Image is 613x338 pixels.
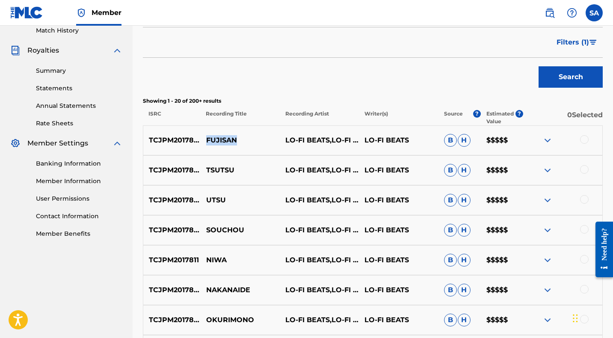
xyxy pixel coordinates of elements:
div: Arrastrar [573,305,578,331]
a: User Permissions [36,194,122,203]
span: H [458,194,471,207]
p: LO-FI BEATS [359,165,438,175]
p: $$$$$ [481,225,523,235]
p: LO-FI BEATS,LO-FI CAFE & INSTRUMENTAL STUDY [280,285,359,295]
p: LO-FI BEATS [359,195,438,205]
p: TCJPM2017830 [143,285,201,295]
p: $$$$$ [481,315,523,325]
a: Annual Statements [36,101,122,110]
p: TCJPM2017810 [143,195,201,205]
span: B [444,164,457,177]
p: ISRC [143,110,200,125]
iframe: Resource Center [589,215,613,284]
img: expand [542,225,553,235]
p: LO-FI BEATS,LO-FI CAFE & INSTRUMENTAL STUDY [280,225,359,235]
button: Search [539,66,603,88]
p: 0 Selected [523,110,603,125]
p: Showing 1 - 20 of 200+ results [143,97,603,105]
img: filter [589,40,597,45]
p: Writer(s) [359,110,438,125]
img: expand [542,315,553,325]
span: Member Settings [27,138,88,148]
p: NAKANAIDE [201,285,280,295]
p: TCJPM2017805 [143,315,201,325]
span: H [458,224,471,237]
p: Estimated Value [486,110,515,125]
a: Public Search [541,4,558,21]
img: expand [542,285,553,295]
p: LO-FI BEATS [359,285,438,295]
p: LO-FI BEATS,LO-FI CAFE & INSTRUMENTAL STUDY [280,165,359,175]
p: Source [444,110,463,125]
span: Member [92,8,121,18]
span: B [444,134,457,147]
p: TCJPM2017828 [143,135,201,145]
p: Recording Title [200,110,280,125]
div: Widget de chat [570,297,613,338]
p: LO-FI BEATS,LO-FI CAFE & INSTRUMENTAL STUDY [280,315,359,325]
a: Member Information [36,177,122,186]
span: H [458,254,471,267]
div: User Menu [586,4,603,21]
img: expand [112,45,122,56]
span: H [458,314,471,326]
p: $$$$$ [481,285,523,295]
p: TCJPM2017827 [143,225,201,235]
span: Royalties [27,45,59,56]
p: TCJPM2017811 [143,255,201,265]
span: B [444,284,457,296]
p: LO-FI BEATS,LO-FI CAFE & INSTRUMENTAL STUDY [280,255,359,265]
img: Member Settings [10,138,21,148]
span: B [444,224,457,237]
img: Royalties [10,45,21,56]
p: LO-FI BEATS [359,135,438,145]
iframe: Chat Widget [570,297,613,338]
p: SOUCHOU [201,225,280,235]
span: B [444,254,457,267]
p: OKURIMONO [201,315,280,325]
img: expand [542,135,553,145]
span: H [458,134,471,147]
p: $$$$$ [481,165,523,175]
img: expand [542,165,553,175]
p: FUJISAN [201,135,280,145]
a: Member Benefits [36,229,122,238]
p: LO-FI BEATS,LO-FI CAFE & INSTRUMENTAL STUDY [280,195,359,205]
p: NIWA [201,255,280,265]
img: expand [542,255,553,265]
p: LO-FI BEATS [359,315,438,325]
p: LO-FI BEATS [359,255,438,265]
p: TCJPM2017818 [143,165,201,175]
span: B [444,314,457,326]
p: LO-FI BEATS [359,225,438,235]
img: expand [112,138,122,148]
span: Filters ( 1 ) [557,37,589,47]
p: $$$$$ [481,195,523,205]
p: TSUTSU [201,165,280,175]
span: B [444,194,457,207]
img: Top Rightsholder [76,8,86,18]
div: Help [563,4,580,21]
p: Recording Artist [279,110,359,125]
p: UTSU [201,195,280,205]
a: Match History [36,26,122,35]
a: Statements [36,84,122,93]
a: Banking Information [36,159,122,168]
img: MLC Logo [10,6,43,19]
img: search [545,8,555,18]
a: Contact Information [36,212,122,221]
span: ? [515,110,523,118]
p: LO-FI BEATS,LO-FI CAFE & INSTRUMENTAL STUDY [280,135,359,145]
img: expand [542,195,553,205]
span: H [458,164,471,177]
p: $$$$$ [481,135,523,145]
img: help [567,8,577,18]
button: Filters (1) [551,32,603,53]
a: Rate Sheets [36,119,122,128]
p: $$$$$ [481,255,523,265]
a: Summary [36,66,122,75]
span: H [458,284,471,296]
span: ? [473,110,481,118]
